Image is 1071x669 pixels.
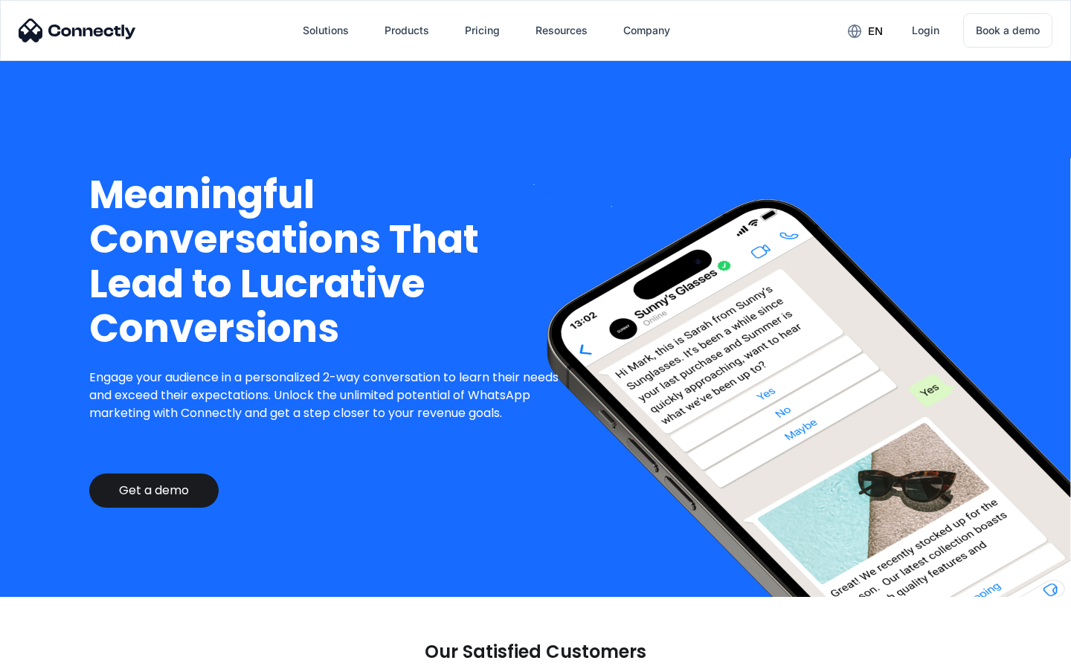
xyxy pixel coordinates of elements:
div: Login [912,20,939,41]
a: Login [900,13,951,48]
div: en [868,21,883,42]
img: Connectly Logo [19,19,136,42]
p: Our Satisfied Customers [425,641,646,662]
div: Resources [535,20,588,41]
div: Pricing [465,20,500,41]
aside: Language selected: English [15,643,89,664]
ul: Language list [30,643,89,664]
h1: Meaningful Conversations That Lead to Lucrative Conversions [89,172,570,351]
a: Pricing [453,13,512,48]
div: Solutions [303,20,349,41]
p: Engage your audience in a personalized 2-way conversation to learn their needs and exceed their e... [89,369,570,422]
div: Get a demo [119,483,189,498]
div: Company [623,20,670,41]
a: Get a demo [89,474,219,508]
a: Book a demo [963,13,1052,48]
div: Products [385,20,429,41]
